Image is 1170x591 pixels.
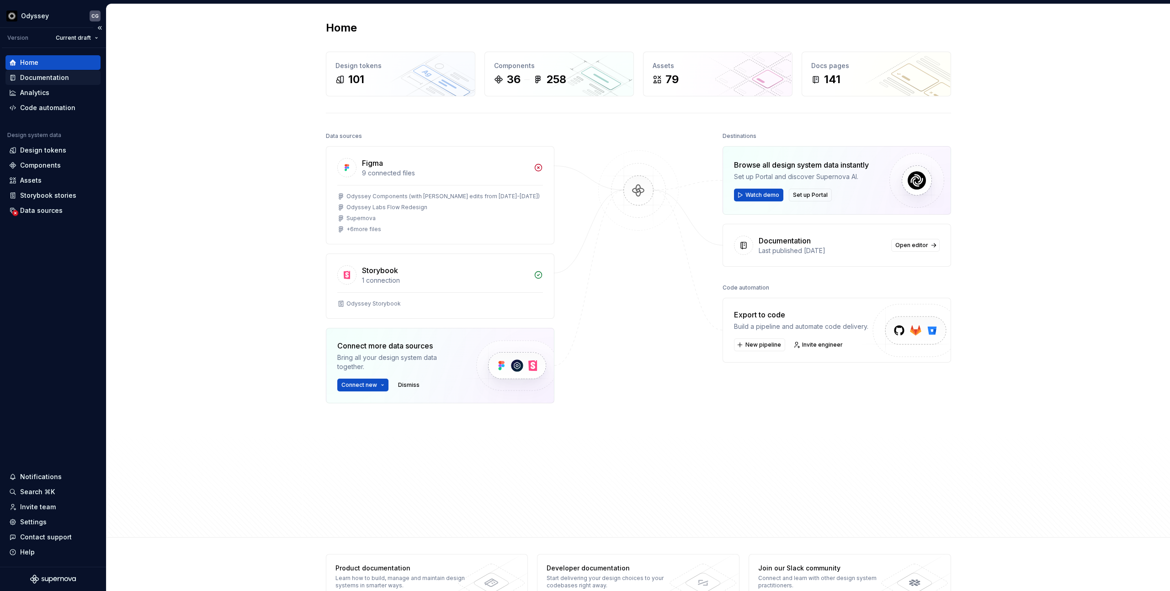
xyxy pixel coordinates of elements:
div: Design tokens [335,61,466,70]
div: Odyssey Storybook [346,300,401,307]
div: 36 [507,72,521,87]
div: Set up Portal and discover Supernova AI. [734,172,869,181]
a: Design tokens101 [326,52,475,96]
a: Data sources [5,203,101,218]
div: CG [91,12,99,20]
div: Design tokens [20,146,66,155]
div: Components [20,161,61,170]
a: Design tokens [5,143,101,158]
div: 141 [824,72,840,87]
div: Help [20,548,35,557]
h2: Home [326,21,357,35]
span: Set up Portal [793,191,828,199]
div: Odyssey [21,11,49,21]
button: New pipeline [734,338,785,351]
div: Version [7,34,28,42]
a: Settings [5,515,101,529]
div: Code automation [20,103,75,112]
a: Invite team [5,500,101,514]
a: Code automation [5,100,101,115]
div: Documentation [759,235,811,246]
a: Assets [5,173,101,188]
img: c755af4b-9501-4838-9b3a-04de1099e264.png [6,11,17,21]
div: Browse all design system data instantly [734,159,869,170]
button: Notifications [5,470,101,484]
div: Destinations [723,130,756,142]
button: OdysseyCG [2,6,104,26]
div: + 6 more files [346,226,381,233]
div: 1 connection [362,276,528,285]
div: Data sources [20,206,63,215]
span: Invite engineer [802,341,843,348]
div: Join our Slack community [758,564,891,573]
div: Export to code [734,309,868,320]
div: 101 [348,72,364,87]
span: Current draft [56,34,91,42]
div: Learn how to build, manage and maintain design systems in smarter ways. [335,575,468,589]
div: Build a pipeline and automate code delivery. [734,322,868,331]
a: Open editor [891,239,940,252]
div: 79 [665,72,679,87]
a: Home [5,55,101,70]
button: Search ⌘K [5,485,101,499]
div: Start delivering your design choices to your codebases right away. [547,575,680,589]
a: Invite engineer [791,338,847,351]
button: Contact support [5,530,101,544]
span: Dismiss [398,381,420,389]
span: Connect new [341,381,377,389]
div: 258 [546,72,566,87]
span: Open editor [895,242,928,249]
div: Connect more data sources [337,340,461,351]
a: Components36258 [484,52,634,96]
div: Home [20,58,38,67]
button: Connect new [337,379,388,391]
span: New pipeline [745,341,781,348]
div: Odyssey Components (with [PERSON_NAME] edits from [DATE]-[DATE]) [346,193,540,200]
div: Documentation [20,73,69,82]
div: Notifications [20,472,62,481]
a: Components [5,158,101,173]
a: Documentation [5,70,101,85]
div: Odyssey Labs Flow Redesign [346,204,427,211]
div: Figma [362,158,383,169]
div: Settings [20,517,47,527]
div: Assets [20,176,42,185]
a: Storybook1 connectionOdyssey Storybook [326,253,554,319]
div: Data sources [326,130,362,142]
a: Figma9 connected filesOdyssey Components (with [PERSON_NAME] edits from [DATE]-[DATE])Odyssey Lab... [326,146,554,244]
div: 9 connected files [362,169,528,178]
div: Bring all your design system data together. [337,353,461,371]
div: Storybook stories [20,191,76,200]
div: Invite team [20,502,56,512]
a: Analytics [5,85,101,100]
a: Docs pages141 [802,52,951,96]
button: Collapse sidebar [93,21,106,34]
div: Design system data [7,132,61,139]
div: Developer documentation [547,564,680,573]
div: Analytics [20,88,49,97]
div: Docs pages [811,61,941,70]
svg: Supernova Logo [30,575,76,584]
a: Assets79 [643,52,792,96]
button: Watch demo [734,189,783,201]
div: Storybook [362,265,398,276]
button: Set up Portal [789,189,832,201]
div: Product documentation [335,564,468,573]
div: Search ⌘K [20,487,55,496]
button: Dismiss [394,379,424,391]
button: Help [5,545,101,559]
button: Current draft [52,32,102,44]
div: Assets [653,61,783,70]
div: Contact support [20,533,72,542]
div: Last published [DATE] [759,246,886,255]
div: Connect and learn with other design system practitioners. [758,575,891,589]
span: Watch demo [745,191,779,199]
div: Supernova [346,215,376,222]
div: Code automation [723,281,769,294]
div: Components [494,61,624,70]
a: Storybook stories [5,188,101,203]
